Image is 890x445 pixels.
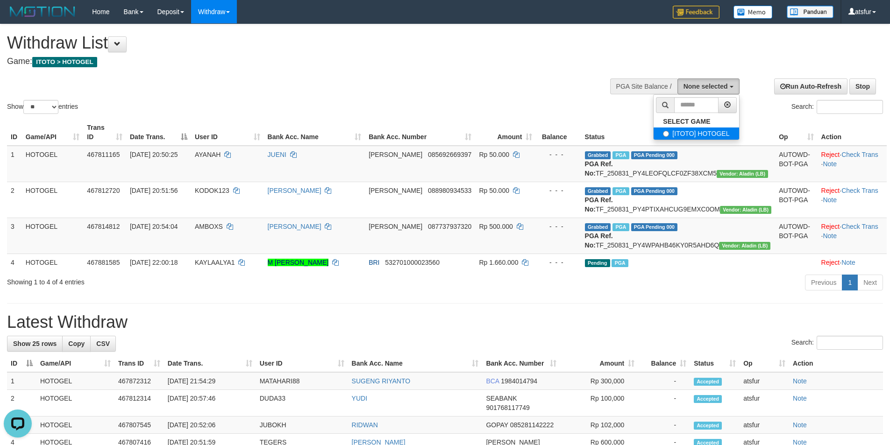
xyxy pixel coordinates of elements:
th: Trans ID: activate to sort column ascending [114,355,164,372]
td: HOTOGEL [22,146,83,182]
th: User ID: activate to sort column ascending [256,355,348,372]
span: Grabbed [585,223,611,231]
span: PGA Pending [631,187,678,195]
div: Showing 1 to 4 of 4 entries [7,274,364,287]
a: Note [823,232,837,240]
th: User ID: activate to sort column ascending [191,119,264,146]
span: KAYLAALYA1 [195,259,235,266]
a: Note [841,259,855,266]
button: None selected [677,78,740,94]
th: Game/API: activate to sort column ascending [36,355,114,372]
th: Trans ID: activate to sort column ascending [83,119,126,146]
span: Copy 1984014794 to clipboard [501,377,537,385]
td: - [638,390,690,417]
h4: Game: [7,57,584,66]
span: BCA [486,377,499,385]
td: 3 [7,218,22,254]
button: Open LiveChat chat widget [4,4,32,32]
th: Op: activate to sort column ascending [740,355,789,372]
label: [ITOTO] HOTOGEL [654,127,739,140]
td: · · [818,146,887,182]
span: Grabbed [585,187,611,195]
span: None selected [684,83,728,90]
b: PGA Ref. No: [585,196,613,213]
td: TF_250831_PY4LEOFQLCF0ZF38XCM5 [581,146,776,182]
span: Marked by atsfur [612,223,629,231]
td: 467807545 [114,417,164,434]
td: 467872312 [114,372,164,390]
th: ID [7,119,22,146]
span: SEABANK [486,395,517,402]
span: Show 25 rows [13,340,57,347]
td: DUDA33 [256,390,348,417]
span: GOPAY [486,421,508,429]
a: Next [857,275,883,290]
select: Showentries [23,100,58,114]
td: HOTOGEL [36,372,114,390]
td: HOTOGEL [22,254,83,271]
th: Balance: activate to sort column ascending [638,355,690,372]
a: Note [793,421,807,429]
a: JUENI [268,151,286,158]
label: Search: [791,336,883,350]
a: Check Trans [841,151,878,158]
a: Show 25 rows [7,336,63,352]
td: - [638,417,690,434]
td: HOTOGEL [22,182,83,218]
img: MOTION_logo.png [7,5,78,19]
a: [PERSON_NAME] [268,223,321,230]
span: [PERSON_NAME] [369,151,422,158]
th: Action [789,355,883,372]
b: SELECT GAME [663,118,710,125]
img: panduan.png [787,6,833,18]
span: Vendor URL: https://dashboard.q2checkout.com/secure [719,242,770,250]
span: [DATE] 20:54:04 [130,223,178,230]
a: Run Auto-Refresh [774,78,847,94]
span: Copy 087737937320 to clipboard [428,223,471,230]
a: 1 [842,275,858,290]
span: ITOTO > HOTOGEL [32,57,97,67]
td: AUTOWD-BOT-PGA [775,218,817,254]
a: Reject [821,259,840,266]
h1: Withdraw List [7,34,584,52]
span: Vendor URL: https://dashboard.q2checkout.com/secure [720,206,771,214]
td: · [818,254,887,271]
th: Amount: activate to sort column ascending [475,119,536,146]
td: HOTOGEL [36,390,114,417]
td: AUTOWD-BOT-PGA [775,146,817,182]
span: [PERSON_NAME] [369,187,422,194]
span: 467814812 [87,223,120,230]
span: Rp 50.000 [479,151,509,158]
h1: Latest Withdraw [7,313,883,332]
span: CSV [96,340,110,347]
span: Vendor URL: https://dashboard.q2checkout.com/secure [717,170,768,178]
span: Accepted [694,378,722,386]
th: Date Trans.: activate to sort column descending [126,119,191,146]
span: Rp 50.000 [479,187,509,194]
a: Reject [821,151,840,158]
a: Reject [821,187,840,194]
span: 467811165 [87,151,120,158]
span: Accepted [694,395,722,403]
td: atsfur [740,390,789,417]
span: Copy 901768117749 to clipboard [486,404,529,411]
input: Search: [817,100,883,114]
div: - - - [540,186,577,195]
td: AUTOWD-BOT-PGA [775,182,817,218]
td: [DATE] 20:52:06 [164,417,256,434]
td: [DATE] 21:54:29 [164,372,256,390]
a: Note [793,395,807,402]
span: AMBOXS [195,223,223,230]
th: Bank Acc. Number: activate to sort column ascending [365,119,475,146]
th: Amount: activate to sort column ascending [560,355,638,372]
a: Note [823,160,837,168]
th: Action [818,119,887,146]
label: Show entries [7,100,78,114]
span: PGA [612,259,628,267]
span: Rp 500.000 [479,223,513,230]
a: M [PERSON_NAME] [268,259,329,266]
div: - - - [540,258,577,267]
th: Game/API: activate to sort column ascending [22,119,83,146]
img: Feedback.jpg [673,6,719,19]
span: Copy [68,340,85,347]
